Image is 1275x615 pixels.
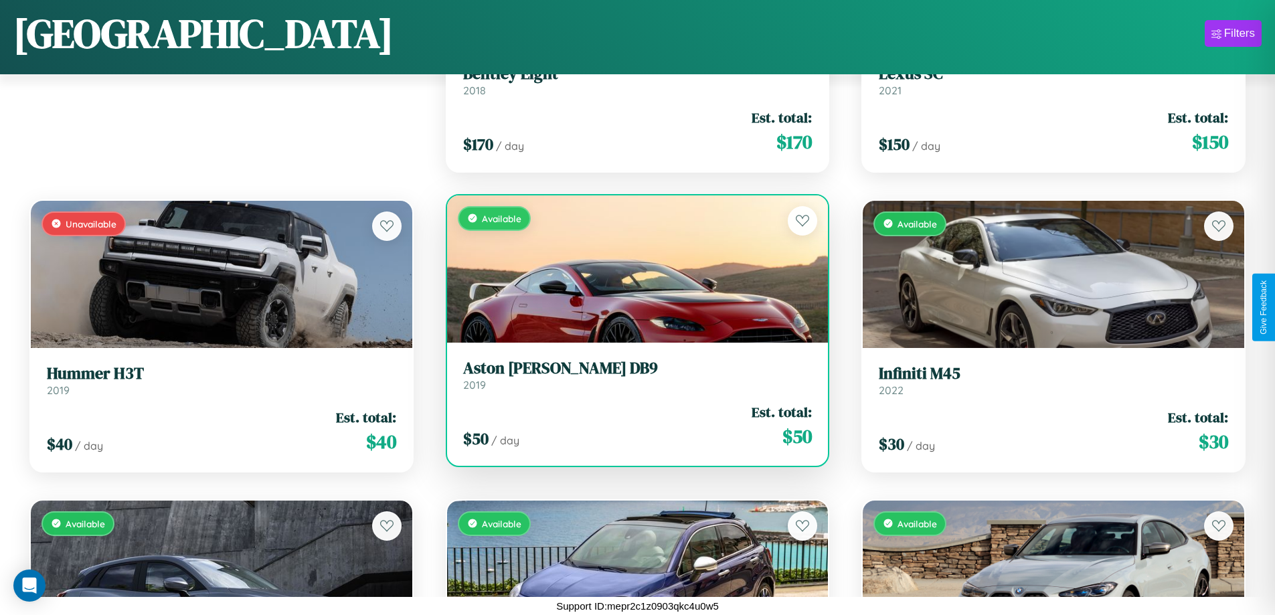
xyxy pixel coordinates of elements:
[463,84,486,97] span: 2018
[752,108,812,127] span: Est. total:
[1168,408,1228,427] span: Est. total:
[907,439,935,452] span: / day
[463,378,486,391] span: 2019
[366,428,396,455] span: $ 40
[482,213,521,224] span: Available
[463,64,813,97] a: Bentley Eight2018
[879,64,1228,84] h3: Lexus SC
[1168,108,1228,127] span: Est. total:
[879,364,1228,397] a: Infiniti M452022
[879,84,902,97] span: 2021
[879,383,904,397] span: 2022
[482,518,521,529] span: Available
[47,383,70,397] span: 2019
[463,359,813,378] h3: Aston [PERSON_NAME] DB9
[463,64,813,84] h3: Bentley Eight
[336,408,396,427] span: Est. total:
[1192,128,1228,155] span: $ 150
[47,433,72,455] span: $ 40
[898,218,937,230] span: Available
[13,6,394,61] h1: [GEOGRAPHIC_DATA]
[898,518,937,529] span: Available
[47,364,396,397] a: Hummer H3T2019
[47,364,396,383] h3: Hummer H3T
[66,518,105,529] span: Available
[13,569,46,602] div: Open Intercom Messenger
[879,433,904,455] span: $ 30
[1259,280,1268,335] div: Give Feedback
[75,439,103,452] span: / day
[782,423,812,450] span: $ 50
[66,218,116,230] span: Unavailable
[1205,20,1262,47] button: Filters
[912,139,940,153] span: / day
[752,402,812,422] span: Est. total:
[463,133,493,155] span: $ 170
[556,597,719,615] p: Support ID: mepr2c1z0903qkc4u0w5
[776,128,812,155] span: $ 170
[879,133,910,155] span: $ 150
[491,434,519,447] span: / day
[463,359,813,391] a: Aston [PERSON_NAME] DB92019
[879,64,1228,97] a: Lexus SC2021
[463,428,489,450] span: $ 50
[1224,27,1255,40] div: Filters
[1199,428,1228,455] span: $ 30
[496,139,524,153] span: / day
[879,364,1228,383] h3: Infiniti M45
